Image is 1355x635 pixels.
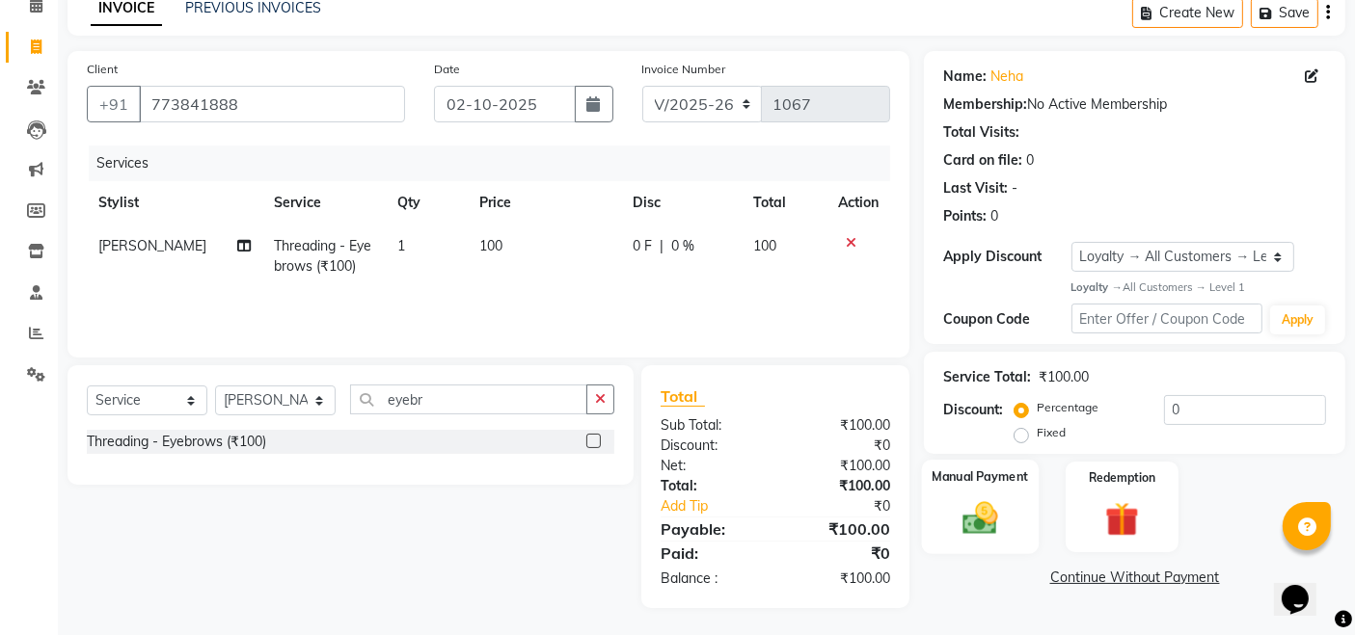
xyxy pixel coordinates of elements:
input: Enter Offer / Coupon Code [1071,304,1262,333]
div: Apply Discount [943,247,1070,267]
div: Sub Total: [646,415,775,436]
div: Name: [943,66,987,87]
span: 100 [479,237,502,254]
div: ₹0 [798,496,906,516]
label: Invoice Number [642,61,726,78]
th: Disc [621,181,742,225]
div: Points: [943,206,987,226]
div: 0 [1026,150,1034,171]
span: 1 [397,237,405,254]
input: Search or Scan [350,384,587,414]
label: Date [434,61,460,78]
div: 0 [990,206,998,226]
a: Continue Without Payment [928,568,1341,588]
div: Membership: [943,94,1027,115]
div: Card on file: [943,150,1022,171]
div: Services [89,146,905,181]
button: Apply [1270,305,1325,334]
img: _cash.svg [952,498,1010,539]
div: Coupon Code [943,309,1070,330]
div: ₹100.00 [775,415,905,436]
a: Add Tip [646,496,797,516]
span: Threading - Eyebrows (₹100) [274,237,371,275]
div: Discount: [646,436,775,456]
div: All Customers → Level 1 [1071,279,1326,296]
div: ₹0 [775,436,905,456]
th: Stylist [87,181,262,225]
img: _gift.svg [1095,498,1150,541]
th: Price [468,181,621,225]
label: Client [87,61,118,78]
input: Search by Name/Mobile/Email/Code [139,86,405,122]
div: Total Visits: [943,122,1019,143]
div: Total: [646,476,775,496]
div: ₹100.00 [775,456,905,476]
div: No Active Membership [943,94,1326,115]
div: Threading - Eyebrows (₹100) [87,432,266,452]
label: Percentage [1037,399,1098,416]
div: ₹100.00 [775,476,905,496]
div: Payable: [646,517,775,541]
div: Balance : [646,569,775,589]
th: Service [262,181,386,225]
span: | [660,236,664,256]
label: Fixed [1037,424,1066,441]
div: ₹100.00 [1039,367,1089,387]
div: ₹0 [775,542,905,565]
button: +91 [87,86,141,122]
div: Service Total: [943,367,1031,387]
div: Net: [646,456,775,476]
div: Last Visit: [943,178,1008,198]
span: [PERSON_NAME] [98,237,206,254]
a: Neha [990,66,1023,87]
th: Total [742,181,827,225]
th: Qty [386,181,468,225]
label: Manual Payment [933,468,1029,487]
div: Paid: [646,542,775,565]
div: - [1012,178,1017,198]
iframe: chat widget [1274,558,1336,616]
label: Redemption [1089,469,1155,487]
span: 100 [753,237,776,254]
span: 0 % [671,236,694,256]
th: Action [827,181,890,225]
span: 0 F [633,236,652,256]
strong: Loyalty → [1071,280,1123,294]
span: Total [661,386,705,407]
div: ₹100.00 [775,569,905,589]
div: Discount: [943,400,1003,420]
div: ₹100.00 [775,517,905,541]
